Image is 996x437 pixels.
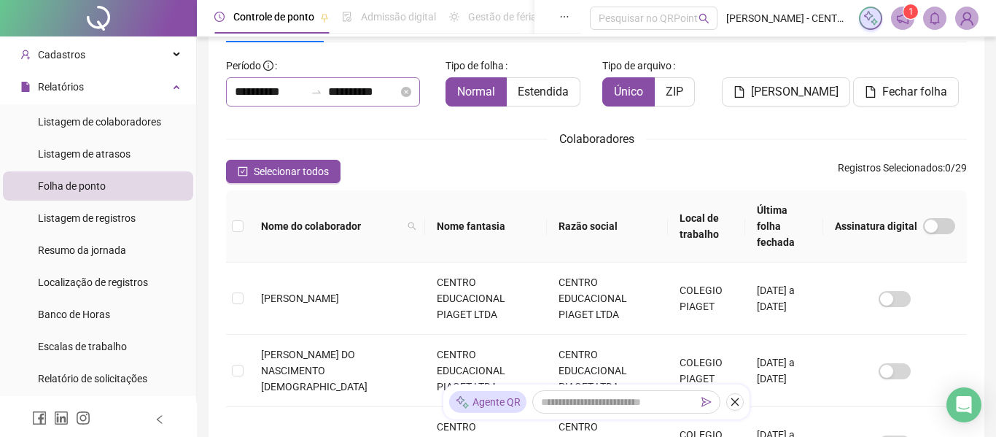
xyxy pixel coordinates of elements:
span: sun [449,12,459,22]
span: Normal [457,85,495,98]
img: 88302 [956,7,978,29]
span: Resumo da jornada [38,244,126,256]
span: Listagem de registros [38,212,136,224]
td: COLEGIO PIAGET [668,263,745,335]
span: Fechar folha [882,83,947,101]
th: Razão social [547,190,669,263]
span: Relatórios [38,81,84,93]
span: Selecionar todos [254,163,329,179]
span: Período [226,60,261,71]
span: facebook [32,411,47,425]
span: Escalas de trabalho [38,341,127,352]
span: Relatório de solicitações [38,373,147,384]
span: swap-right [311,86,322,98]
span: Localização de registros [38,276,148,288]
span: file [865,86,876,98]
span: close [730,397,740,407]
span: Único [614,85,643,98]
span: user-add [20,50,31,60]
th: Nome fantasia [425,190,547,263]
div: Open Intercom Messenger [946,387,981,422]
span: search [405,215,419,237]
td: [DATE] a [DATE] [745,335,823,407]
span: Nome do colaborador [261,218,402,234]
span: Listagem de atrasos [38,148,131,160]
span: close-circle [401,87,411,97]
td: CENTRO EDUCACIONAL PIAGET LTDA [425,335,547,407]
img: sparkle-icon.fc2bf0ac1784a2077858766a79e2daf3.svg [455,395,470,410]
button: Selecionar todos [226,160,341,183]
span: Cadastros [38,49,85,61]
span: Gestão de férias [468,11,542,23]
sup: 1 [903,4,918,19]
span: pushpin [320,13,329,22]
span: ZIP [666,85,683,98]
td: CENTRO EDUCACIONAL PIAGET LTDA [547,263,669,335]
td: CENTRO EDUCACIONAL PIAGET LTDA [425,263,547,335]
td: CENTRO EDUCACIONAL PIAGET LTDA [547,335,669,407]
img: sparkle-icon.fc2bf0ac1784a2077858766a79e2daf3.svg [863,10,879,26]
span: file [20,82,31,92]
span: notification [896,12,909,25]
span: search [699,13,709,24]
span: [PERSON_NAME] [751,83,839,101]
span: instagram [76,411,90,425]
span: bell [928,12,941,25]
th: Local de trabalho [668,190,745,263]
span: Assinatura digital [835,218,917,234]
span: Tipo de folha [446,58,504,74]
span: left [155,414,165,425]
span: file-done [342,12,352,22]
span: Estendida [518,85,569,98]
span: Tipo de arquivo [602,58,672,74]
span: Banco de Horas [38,309,110,320]
span: to [311,86,322,98]
span: file [734,86,745,98]
span: Colaboradores [559,132,634,146]
span: Registros Selecionados [838,162,943,174]
span: Listagem de colaboradores [38,116,161,128]
span: ellipsis [559,12,569,22]
span: [PERSON_NAME] [261,293,339,304]
span: info-circle [263,61,273,71]
span: check-square [238,166,248,177]
span: Folha de ponto [38,180,106,192]
span: : 0 / 29 [838,160,967,183]
span: search [408,222,416,231]
span: linkedin [54,411,69,425]
span: Admissão digital [361,11,436,23]
td: COLEGIO PIAGET [668,335,745,407]
span: send [701,397,712,407]
span: [PERSON_NAME] - CENTRO EDUCACIONAL PIAGET LTDA [726,10,850,26]
th: Última folha fechada [745,190,823,263]
div: Agente QR [449,391,526,413]
span: Controle de ponto [233,11,314,23]
td: [DATE] a [DATE] [745,263,823,335]
button: [PERSON_NAME] [722,77,850,107]
span: [PERSON_NAME] DO NASCIMENTO [DEMOGRAPHIC_DATA] [261,349,367,392]
span: 1 [909,7,914,17]
button: Fechar folha [853,77,959,107]
span: clock-circle [214,12,225,22]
